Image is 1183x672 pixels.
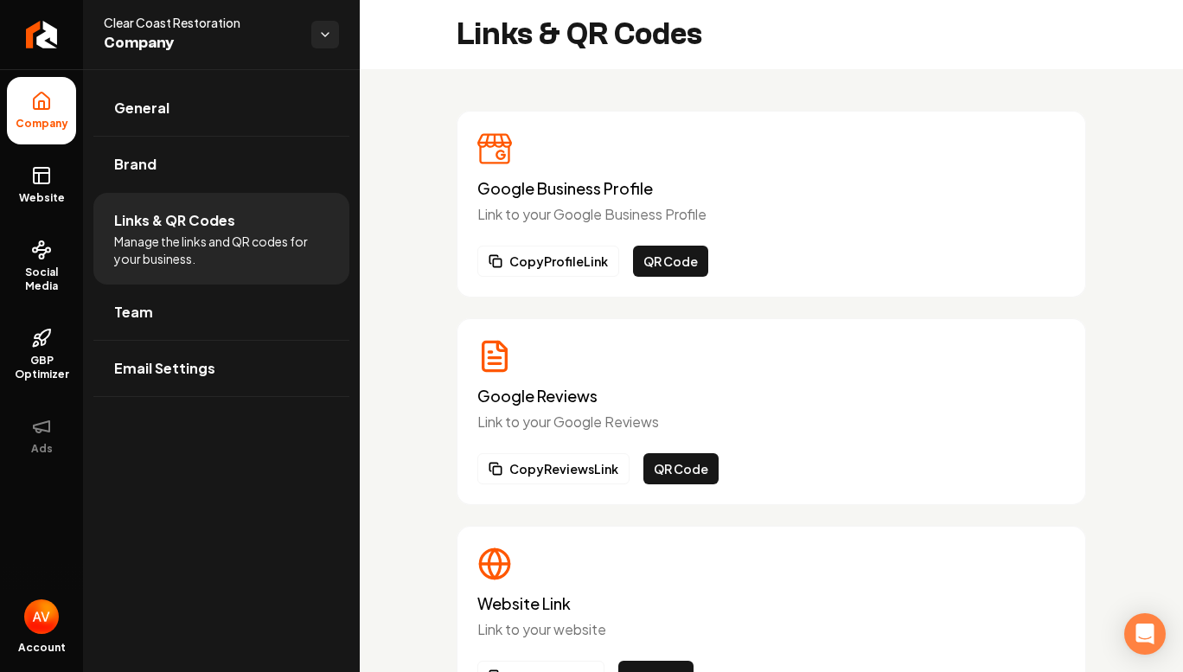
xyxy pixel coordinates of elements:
span: Links & QR Codes [114,210,235,231]
button: Ads [7,402,76,470]
span: Brand [114,154,157,175]
span: Company [9,117,75,131]
a: Website [7,151,76,219]
span: General [114,98,169,118]
span: Social Media [7,266,76,293]
p: Link to your website [477,619,1065,640]
a: General [93,80,349,136]
a: Team [93,285,349,340]
span: Company [104,31,297,55]
span: GBP Optimizer [7,354,76,381]
button: QR Code [633,246,708,277]
a: Social Media [7,226,76,307]
h3: Google Reviews [477,387,1065,405]
span: Website [12,191,72,205]
span: Account [18,641,66,655]
button: Open user button [24,599,59,634]
a: GBP Optimizer [7,314,76,395]
button: QR Code [643,453,719,484]
span: Clear Coast Restoration [104,14,297,31]
img: Rebolt Logo [26,21,58,48]
div: Open Intercom Messenger [1124,613,1166,655]
img: Ana Villa [24,599,59,634]
a: Email Settings [93,341,349,396]
h2: Links & QR Codes [457,17,702,52]
span: Email Settings [114,358,215,379]
span: Ads [24,442,60,456]
button: CopyReviewsLink [477,453,630,484]
p: Link to your Google Business Profile [477,204,1065,225]
p: Link to your Google Reviews [477,412,1065,432]
h3: Google Business Profile [477,180,1065,197]
span: Team [114,302,153,323]
button: CopyProfileLink [477,246,619,277]
a: Brand [93,137,349,192]
h3: Website Link [477,595,1065,612]
span: Manage the links and QR codes for your business. [114,233,329,267]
